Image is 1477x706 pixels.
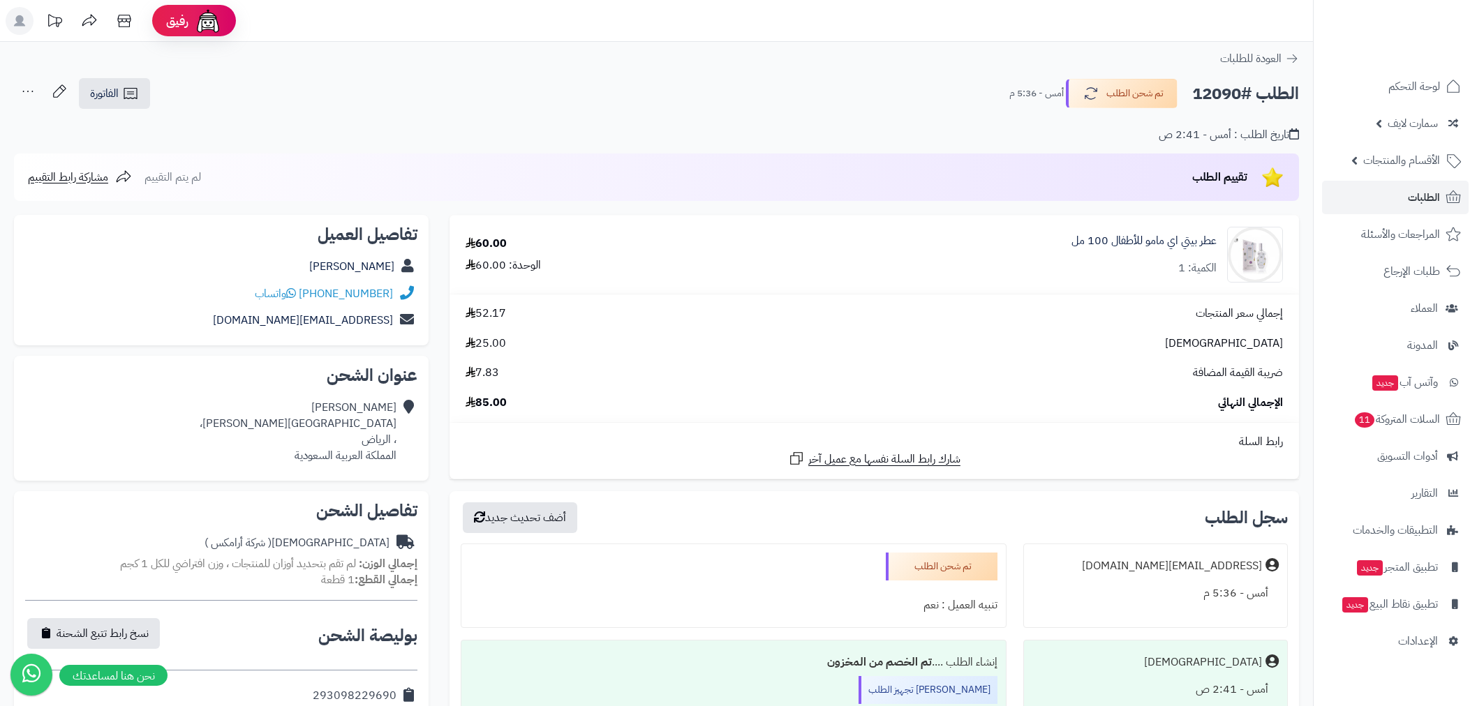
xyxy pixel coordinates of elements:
[1009,87,1064,100] small: أمس - 5:36 م
[1082,558,1262,574] div: [EMAIL_ADDRESS][DOMAIN_NAME]
[1192,169,1247,186] span: تقييم الطلب
[25,502,417,519] h2: تفاصيل الشحن
[28,169,108,186] span: مشاركة رابط التقييم
[1388,77,1440,96] span: لوحة التحكم
[194,7,222,35] img: ai-face.png
[1144,654,1262,670] div: [DEMOGRAPHIC_DATA]
[1205,509,1288,526] h3: سجل الطلب
[166,13,188,29] span: رفيق
[886,553,997,580] div: تم شحن الطلب
[25,367,417,384] h2: عنوان الشحن
[1218,395,1283,411] span: الإجمالي النهائي
[1196,306,1283,322] span: إجمالي سعر المنتجات
[1355,412,1374,428] span: 11
[859,676,997,704] div: [PERSON_NAME] تجهيز الطلب
[1341,594,1438,614] span: تطبيق نقاط البيع
[321,571,417,588] small: 1 قطعة
[1322,218,1469,251] a: المراجعات والأسئلة
[90,85,119,102] span: الفاتورة
[1411,483,1438,503] span: التقارير
[1322,366,1469,399] a: وآتس آبجديد
[1363,151,1440,170] span: الأقسام والمنتجات
[466,336,506,352] span: 25.00
[466,395,507,411] span: 85.00
[1408,188,1440,207] span: الطلبات
[28,169,132,186] a: مشاركة رابط التقييم
[1357,560,1383,576] span: جديد
[1383,262,1440,281] span: طلبات الإرجاع
[827,654,932,670] b: تم الخصم من المخزون
[1220,50,1299,67] a: العودة للطلبات
[466,365,499,381] span: 7.83
[1353,410,1440,429] span: السلات المتروكة
[299,285,393,302] a: [PHONE_NUMBER]
[1353,520,1438,540] span: التطبيقات والخدمات
[25,226,417,243] h2: تفاصيل العميل
[1361,225,1440,244] span: المراجعات والأسئلة
[1411,299,1438,318] span: العملاء
[1066,79,1178,108] button: تم شحن الطلب
[808,451,960,467] span: شارك رابط السلة نفسها مع عميل آخر
[213,312,393,329] a: [EMAIL_ADDRESS][DOMAIN_NAME]
[1322,329,1469,362] a: المدونة
[455,434,1293,450] div: رابط السلة
[470,649,997,676] div: إنشاء الطلب ....
[200,400,396,463] div: [PERSON_NAME] [GEOGRAPHIC_DATA][PERSON_NAME]، ، الرياض المملكة العربية السعودية
[1398,631,1438,651] span: الإعدادات
[313,688,396,704] div: 293098229690
[788,450,960,467] a: شارك رابط السلة نفسها مع عميل آخر
[1032,676,1279,703] div: أمس - 2:41 ص
[359,555,417,572] strong: إجمالي الوزن:
[255,285,296,302] a: واتساب
[1165,336,1283,352] span: [DEMOGRAPHIC_DATA]
[470,592,997,619] div: تنبيه العميل : نعم
[144,169,201,186] span: لم يتم التقييم
[1407,336,1438,355] span: المدونة
[466,257,541,273] div: الوحدة: 60.00
[318,627,417,644] h2: بوليصة الشحن
[1372,375,1398,391] span: جديد
[205,534,272,551] span: ( شركة أرامكس )
[355,571,417,588] strong: إجمالي القطع:
[1178,260,1217,276] div: الكمية: 1
[1382,35,1464,64] img: logo-2.png
[1228,227,1282,283] img: 6891625ef44bdeadb907eedacd79b4cfd6d5-90x90.jpg
[1071,233,1217,249] a: عطر بيتي اي مامو للأطفال 100 مل
[1388,114,1438,133] span: سمارت لايف
[27,618,160,649] button: نسخ رابط تتبع الشحنة
[309,258,394,275] a: [PERSON_NAME]
[1193,365,1283,381] span: ضريبة القيمة المضافة
[1377,446,1438,466] span: أدوات التسويق
[1322,403,1469,436] a: السلات المتروكة11
[463,502,577,533] button: أضف تحديث جديد
[466,236,507,252] div: 60.00
[1356,557,1438,577] span: تطبيق المتجر
[1032,580,1279,607] div: أمس - 5:36 م
[1322,255,1469,288] a: طلبات الإرجاع
[1322,624,1469,658] a: الإعدادات
[79,78,150,109] a: الفاتورة
[205,535,389,551] div: [DEMOGRAPHIC_DATA]
[1322,513,1469,547] a: التطبيقات والخدمات
[1371,373,1438,392] span: وآتس آب
[1322,440,1469,473] a: أدوات التسويق
[1342,597,1368,613] span: جديد
[1220,50,1282,67] span: العودة للطلبات
[1322,476,1469,510] a: التقارير
[1192,80,1299,108] h2: الطلب #12090
[57,625,149,642] span: نسخ رابط تتبع الشحنة
[1322,587,1469,621] a: تطبيق نقاط البيعجديد
[1322,292,1469,325] a: العملاء
[37,7,72,38] a: تحديثات المنصة
[1322,70,1469,103] a: لوحة التحكم
[466,306,506,322] span: 52.17
[1159,127,1299,143] div: تاريخ الطلب : أمس - 2:41 ص
[120,555,356,572] span: لم تقم بتحديد أوزان للمنتجات ، وزن افتراضي للكل 1 كجم
[1322,550,1469,584] a: تطبيق المتجرجديد
[1322,181,1469,214] a: الطلبات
